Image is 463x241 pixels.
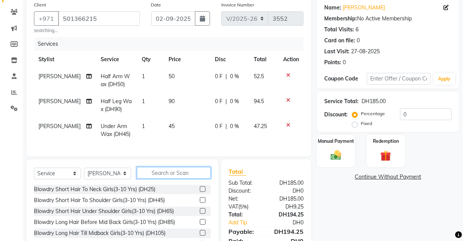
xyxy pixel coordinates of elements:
span: | [225,122,227,130]
a: Continue Without Payment [318,173,458,181]
div: Blowdry Long Hair Before Mid Back Girls(3-10 Yrs) (DH85) [34,218,175,226]
span: 50 [169,73,175,80]
label: Fixed [361,120,372,127]
div: Payable: [223,227,266,236]
button: +971 [34,11,59,26]
span: 0 F [215,122,222,130]
label: Redemption [373,138,399,145]
div: Blowdry Short Hair Under Shoulder Girls(3-10 Yrs) (DH65) [34,207,174,215]
div: DH194.25 [266,211,309,219]
span: 45 [169,123,175,130]
img: _cash.svg [327,149,345,162]
th: Qty [137,51,164,68]
span: 1 [142,73,145,80]
div: DH0 [273,219,309,227]
span: Half Arm Wax (DH50) [101,73,130,88]
div: Services [35,37,309,51]
span: Vat [229,203,239,210]
span: 0 F [215,97,222,105]
span: | [225,73,227,80]
div: DH9.25 [266,203,309,211]
div: 0 [357,37,360,45]
span: Under Arm Wax (DH45) [101,123,130,137]
div: Blowdry Short Hair To Neck Girls(3-10 Yrs) (DH25) [34,185,155,193]
span: 52.5 [254,73,264,80]
span: 0 % [230,97,239,105]
span: 1 [142,123,145,130]
div: Name: [324,4,341,12]
div: DH185.00 [266,195,309,203]
div: Discount: [223,187,266,195]
span: 94.5 [254,98,264,105]
div: Total Visits: [324,26,354,34]
span: | [225,97,227,105]
label: Percentage [361,110,385,117]
div: DH194.25 [266,227,309,236]
div: Last Visit: [324,48,350,56]
div: Service Total: [324,97,359,105]
input: Search by Name/Mobile/Email/Code [58,11,140,26]
span: Total [229,168,246,176]
th: Disc [210,51,249,68]
span: 90 [169,98,175,105]
th: Action [279,51,304,68]
span: [PERSON_NAME] [38,123,81,130]
span: [PERSON_NAME] [38,73,81,80]
div: ( ) [223,203,266,211]
span: 0 F [215,73,222,80]
th: Stylist [34,51,96,68]
label: Manual Payment [318,138,354,145]
span: Half Leg Wax (DH90) [101,98,132,113]
div: Sub Total: [223,179,266,187]
span: 0 % [230,73,239,80]
button: Apply [434,73,455,85]
label: Invoice Number [221,2,254,8]
span: 0 % [230,122,239,130]
th: Price [164,51,210,68]
th: Service [96,51,137,68]
div: No Active Membership [324,15,452,23]
span: 47.25 [254,123,267,130]
div: Card on file: [324,37,355,45]
div: Points: [324,59,341,66]
div: Blowdry Short Hair To Shoulder Girls(3-10 Yrs) (DH45) [34,196,165,204]
span: [PERSON_NAME] [38,98,81,105]
div: Total: [223,211,266,219]
small: searching... [34,27,140,34]
div: Discount: [324,111,348,119]
a: Add Tip [223,219,273,227]
div: DH185.00 [266,179,309,187]
div: DH0 [266,187,309,195]
div: Membership: [324,15,357,23]
span: 5% [240,204,247,210]
label: Date [151,2,161,8]
div: Coupon Code [324,75,367,83]
div: Net: [223,195,266,203]
div: Blowdry Long Hair Till Midback Girls(3-10 Yrs) (DH105) [34,229,166,237]
th: Total [250,51,279,68]
a: [PERSON_NAME] [343,4,385,12]
input: Enter Offer / Coupon Code [367,73,431,85]
div: 0 [343,59,346,66]
img: _gift.svg [377,149,394,162]
div: 6 [356,26,359,34]
div: DH185.00 [362,97,386,105]
div: 27-08-2025 [351,48,380,56]
span: 1 [142,98,145,105]
label: Client [34,2,46,8]
input: Search or Scan [137,167,211,179]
